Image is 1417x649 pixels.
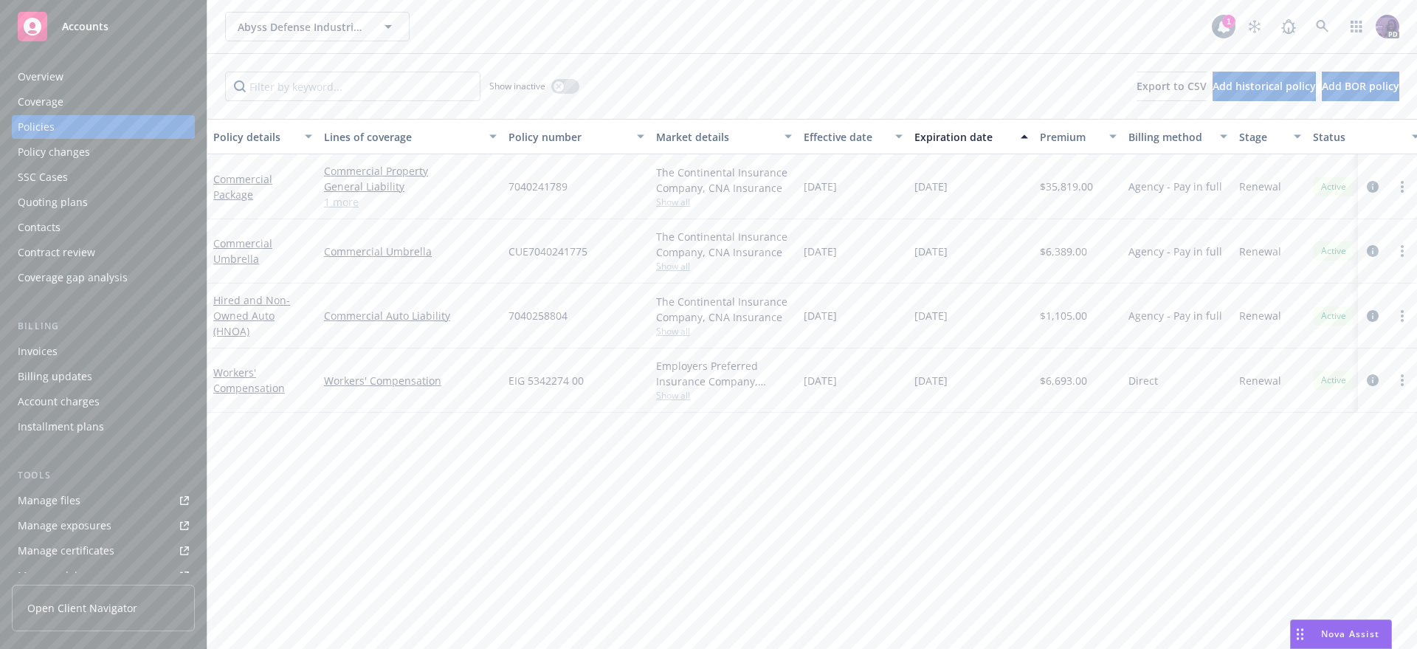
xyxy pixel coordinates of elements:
span: Active [1319,374,1348,387]
span: [DATE] [804,373,837,388]
a: Commercial Umbrella [213,236,272,266]
span: $35,819.00 [1040,179,1093,194]
div: Tools [12,468,195,483]
div: Account charges [18,390,100,413]
a: Workers' Compensation [213,365,285,395]
span: Show all [656,260,792,272]
div: 1 [1222,15,1235,28]
span: [DATE] [804,244,837,259]
button: Stage [1233,119,1307,154]
div: Coverage gap analysis [18,266,128,289]
span: Show all [656,389,792,402]
button: Lines of coverage [318,119,503,154]
div: Policy number [508,129,628,145]
div: The Continental Insurance Company, CNA Insurance [656,165,792,196]
a: Commercial Auto Liability [324,308,497,323]
a: Accounts [12,6,195,47]
input: Filter by keyword... [225,72,480,101]
a: Commercial Umbrella [324,244,497,259]
div: Manage claims [18,564,92,588]
span: Active [1319,180,1348,193]
div: Contract review [18,241,95,264]
button: Premium [1034,119,1123,154]
div: Invoices [18,340,58,363]
div: Policy changes [18,140,90,164]
div: SSC Cases [18,165,68,189]
a: Overview [12,65,195,89]
a: Contract review [12,241,195,264]
a: more [1393,307,1411,325]
a: Coverage [12,90,195,114]
div: Manage exposures [18,514,111,538]
a: Manage claims [12,564,195,588]
a: more [1393,242,1411,260]
span: Renewal [1239,308,1281,323]
div: Policies [18,115,55,139]
div: Lines of coverage [324,129,480,145]
div: Stage [1239,129,1285,145]
a: Manage files [12,489,195,512]
button: Export to CSV [1137,72,1207,101]
div: Billing updates [18,365,92,388]
span: Add historical policy [1213,79,1316,93]
a: circleInformation [1364,242,1382,260]
a: Report a Bug [1274,12,1303,41]
a: Stop snowing [1240,12,1269,41]
a: circleInformation [1364,307,1382,325]
button: Add BOR policy [1322,72,1399,101]
span: [DATE] [804,179,837,194]
span: Renewal [1239,179,1281,194]
span: [DATE] [914,179,948,194]
a: circleInformation [1364,178,1382,196]
button: Market details [650,119,798,154]
img: photo [1376,15,1399,38]
button: Add historical policy [1213,72,1316,101]
a: General Liability [324,179,497,194]
a: Coverage gap analysis [12,266,195,289]
div: Billing method [1128,129,1211,145]
a: circleInformation [1364,371,1382,389]
div: Manage files [18,489,80,512]
a: Contacts [12,216,195,239]
span: Add BOR policy [1322,79,1399,93]
div: Expiration date [914,129,1012,145]
span: $6,693.00 [1040,373,1087,388]
div: Employers Preferred Insurance Company, Employers Insurance Group [656,358,792,389]
div: Coverage [18,90,63,114]
span: CUE7040241775 [508,244,587,259]
a: Invoices [12,340,195,363]
span: 7040258804 [508,308,568,323]
span: Agency - Pay in full [1128,308,1222,323]
div: The Continental Insurance Company, CNA Insurance [656,229,792,260]
div: Policy details [213,129,296,145]
span: Nova Assist [1321,628,1379,640]
button: Abyss Defense Industries, Inc. [225,12,410,41]
div: Contacts [18,216,61,239]
span: [DATE] [914,373,948,388]
div: Premium [1040,129,1100,145]
a: Manage exposures [12,514,195,538]
div: Effective date [804,129,886,145]
span: Agency - Pay in full [1128,179,1222,194]
a: Commercial Package [213,172,272,202]
a: more [1393,178,1411,196]
span: $1,105.00 [1040,308,1087,323]
a: Policies [12,115,195,139]
span: Accounts [62,21,108,32]
button: Expiration date [909,119,1034,154]
span: Active [1319,244,1348,258]
div: Billing [12,319,195,334]
button: Policy details [207,119,318,154]
span: Renewal [1239,244,1281,259]
div: The Continental Insurance Company, CNA Insurance [656,294,792,325]
a: Workers' Compensation [324,373,497,388]
span: Export to CSV [1137,79,1207,93]
a: Account charges [12,390,195,413]
a: Hired and Non-Owned Auto (HNOA) [213,293,290,338]
span: [DATE] [914,244,948,259]
div: Status [1313,129,1403,145]
span: $6,389.00 [1040,244,1087,259]
a: more [1393,371,1411,389]
a: Quoting plans [12,190,195,214]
